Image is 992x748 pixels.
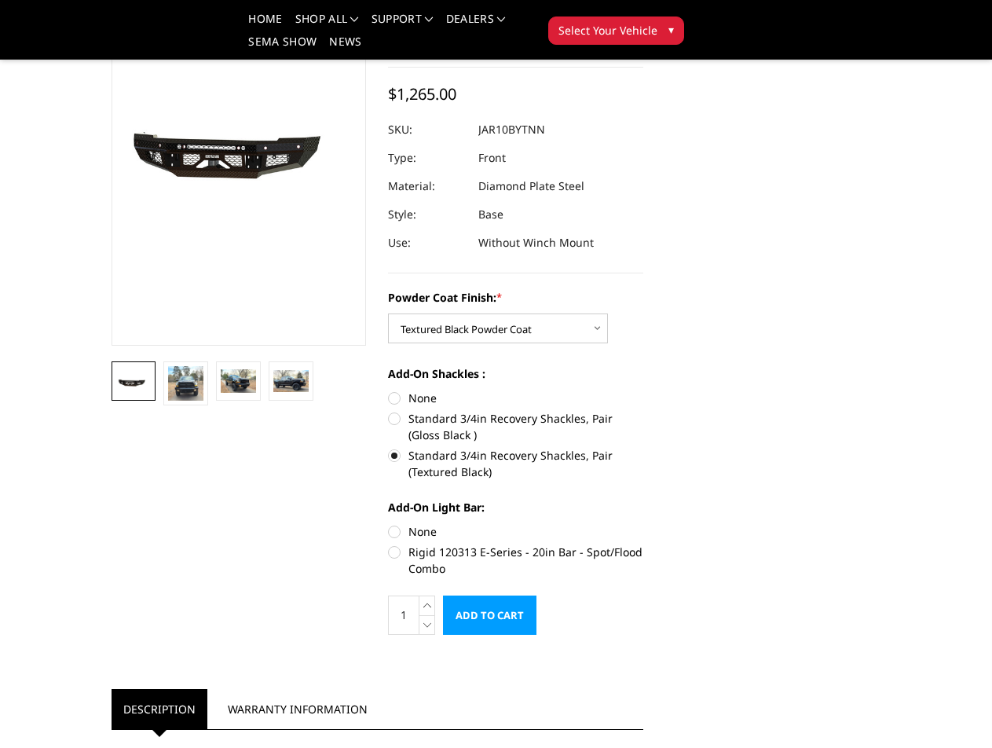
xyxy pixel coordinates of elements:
span: ▾ [668,21,674,38]
label: Powder Coat Finish: [388,289,643,306]
dd: Base [478,200,503,229]
a: Home [248,13,282,36]
a: Warranty Information [216,689,379,729]
a: Description [112,689,207,729]
label: Rigid 120313 E-Series - 20in Bar - Spot/Flood Combo [388,544,643,577]
dt: Style: [388,200,467,229]
img: 2010-2018 Ram 2500-3500 - FT Series - Base Front Bumper [116,374,152,390]
input: Add to Cart [443,596,536,635]
span: Select Your Vehicle [558,22,657,38]
a: SEMA Show [248,36,317,59]
img: 2010-2018 Ram 2500-3500 - FT Series - Base Front Bumper [221,369,256,393]
dd: Diamond Plate Steel [478,172,584,200]
label: Standard 3/4in Recovery Shackles, Pair (Textured Black) [388,447,643,480]
dt: Type: [388,144,467,172]
img: 2010-2018 Ram 2500-3500 - FT Series - Base Front Bumper [273,370,309,392]
label: Standard 3/4in Recovery Shackles, Pair (Gloss Black ) [388,410,643,443]
iframe: Chat Widget [913,673,992,748]
a: Dealers [446,13,506,36]
dd: JAR10BYTNN [478,115,545,144]
dd: Without Winch Mount [478,229,594,257]
dt: SKU: [388,115,467,144]
label: Add-On Shackles : [388,365,643,382]
dd: Front [478,144,506,172]
label: None [388,390,643,406]
img: 2010-2018 Ram 2500-3500 - FT Series - Base Front Bumper [168,366,203,401]
label: Add-On Light Bar: [388,499,643,515]
button: Select Your Vehicle [548,16,684,45]
dt: Material: [388,172,467,200]
span: $1,265.00 [388,83,456,104]
a: shop all [295,13,359,36]
a: Support [372,13,434,36]
dt: Use: [388,229,467,257]
a: News [329,36,361,59]
label: None [388,523,643,540]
